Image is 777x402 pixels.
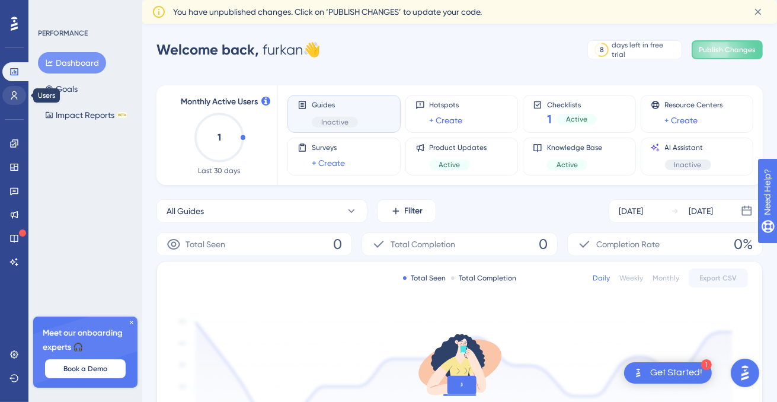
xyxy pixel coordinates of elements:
[689,204,713,218] div: [DATE]
[619,204,643,218] div: [DATE]
[430,100,463,110] span: Hotspots
[43,326,128,355] span: Meet our onboarding experts 🎧
[186,237,225,251] span: Total Seen
[665,143,711,152] span: AI Assistant
[700,273,737,283] span: Export CSV
[547,111,552,127] span: 1
[547,143,602,152] span: Knowledge Base
[619,273,643,283] div: Weekly
[117,112,127,118] div: BETA
[631,366,645,380] img: launcher-image-alternative-text
[701,359,712,370] div: 1
[173,5,482,19] span: You have unpublished changes. Click on ‘PUBLISH CHANGES’ to update your code.
[624,362,712,384] div: Open Get Started! checklist, remaining modules: 1
[333,235,342,254] span: 0
[557,160,578,170] span: Active
[674,160,702,170] span: Inactive
[45,359,126,378] button: Book a Demo
[181,95,258,109] span: Monthly Active Users
[38,104,135,126] button: Impact ReportsBETA
[312,156,345,170] a: + Create
[312,100,358,110] span: Guides
[38,28,88,38] div: PERFORMANCE
[547,100,597,109] span: Checklists
[312,143,345,152] span: Surveys
[38,52,106,74] button: Dashboard
[403,273,446,283] div: Total Seen
[665,113,698,127] a: + Create
[28,3,74,17] span: Need Help?
[199,166,241,176] span: Last 30 days
[156,41,259,58] span: Welcome back,
[612,40,678,59] div: days left in free trial
[377,199,436,223] button: Filter
[689,269,748,288] button: Export CSV
[439,160,461,170] span: Active
[63,364,107,374] span: Book a Demo
[665,100,723,110] span: Resource Centers
[692,40,763,59] button: Publish Changes
[430,113,463,127] a: + Create
[405,204,423,218] span: Filter
[727,355,763,391] iframe: UserGuiding AI Assistant Launcher
[566,114,587,124] span: Active
[451,273,517,283] div: Total Completion
[734,235,753,254] span: 0%
[38,78,85,100] button: Goals
[653,273,679,283] div: Monthly
[218,132,221,143] text: 1
[167,204,204,218] span: All Guides
[391,237,455,251] span: Total Completion
[600,45,604,55] div: 8
[156,40,321,59] div: furkan 👋
[699,45,756,55] span: Publish Changes
[539,235,548,254] span: 0
[596,237,660,251] span: Completion Rate
[156,199,367,223] button: All Guides
[321,117,348,127] span: Inactive
[593,273,610,283] div: Daily
[430,143,487,152] span: Product Updates
[650,366,702,379] div: Get Started!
